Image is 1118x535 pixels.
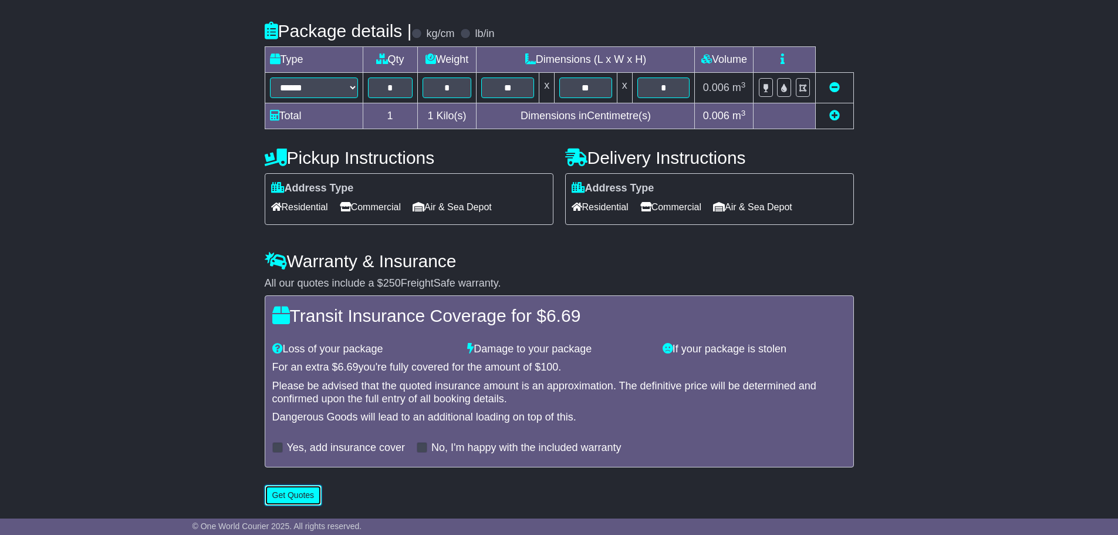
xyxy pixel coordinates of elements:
div: Damage to your package [461,343,657,356]
div: All our quotes include a $ FreightSafe warranty. [265,277,854,290]
sup: 3 [741,80,746,89]
label: Yes, add insurance cover [287,442,405,455]
button: Get Quotes [265,485,322,506]
div: Please be advised that the quoted insurance amount is an approximation. The definitive price will... [272,380,846,405]
td: Qty [363,47,417,73]
span: © One World Courier 2025. All rights reserved. [192,521,362,531]
td: Total [265,103,363,129]
h4: Delivery Instructions [565,148,854,167]
label: Address Type [572,182,654,195]
span: m [732,110,746,122]
a: Add new item [829,110,840,122]
span: 0.006 [703,110,729,122]
span: 1 [427,110,433,122]
div: Loss of your package [266,343,462,356]
span: 250 [383,277,401,289]
label: lb/in [475,28,494,41]
span: Air & Sea Depot [713,198,792,216]
h4: Warranty & Insurance [265,251,854,271]
label: No, I'm happy with the included warranty [431,442,622,455]
span: m [732,82,746,93]
h4: Transit Insurance Coverage for $ [272,306,846,325]
span: 6.69 [338,361,359,373]
td: Weight [417,47,477,73]
td: Dimensions in Centimetre(s) [477,103,695,129]
a: Remove this item [829,82,840,93]
td: x [539,73,555,103]
h4: Pickup Instructions [265,148,553,167]
span: 0.006 [703,82,729,93]
td: x [617,73,632,103]
div: For an extra $ you're fully covered for the amount of $ . [272,361,846,374]
td: 1 [363,103,417,129]
label: kg/cm [426,28,454,41]
sup: 3 [741,109,746,117]
span: Commercial [640,198,701,216]
td: Volume [695,47,754,73]
td: Dimensions (L x W x H) [477,47,695,73]
div: If your package is stolen [657,343,852,356]
span: Residential [271,198,328,216]
span: Air & Sea Depot [413,198,492,216]
span: 100 [541,361,558,373]
div: Dangerous Goods will lead to an additional loading on top of this. [272,411,846,424]
td: Type [265,47,363,73]
td: Kilo(s) [417,103,477,129]
span: Commercial [340,198,401,216]
h4: Package details | [265,21,412,41]
span: Residential [572,198,629,216]
span: 6.69 [546,306,580,325]
label: Address Type [271,182,354,195]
